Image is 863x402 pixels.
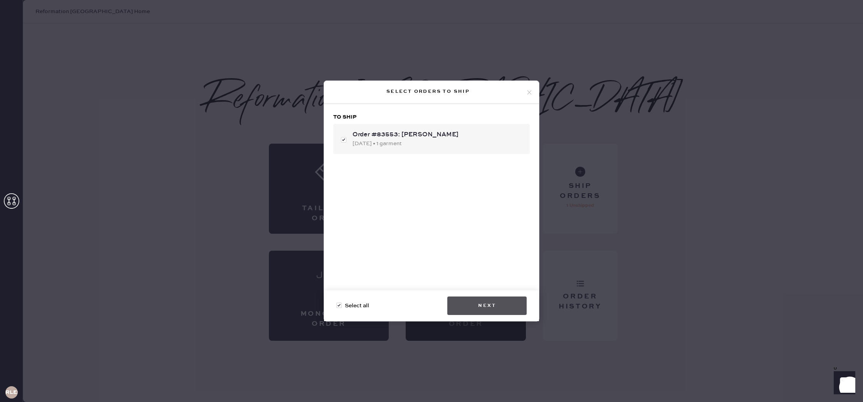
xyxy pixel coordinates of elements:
div: Select orders to ship [330,87,526,96]
button: Next [447,296,527,315]
div: [DATE] • 1 garment [353,139,524,148]
span: Select all [345,301,369,310]
h3: To ship [333,113,530,121]
div: Order #83553: [PERSON_NAME] [353,130,524,139]
h3: RLESA [5,390,18,395]
iframe: Front Chat [826,367,860,400]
